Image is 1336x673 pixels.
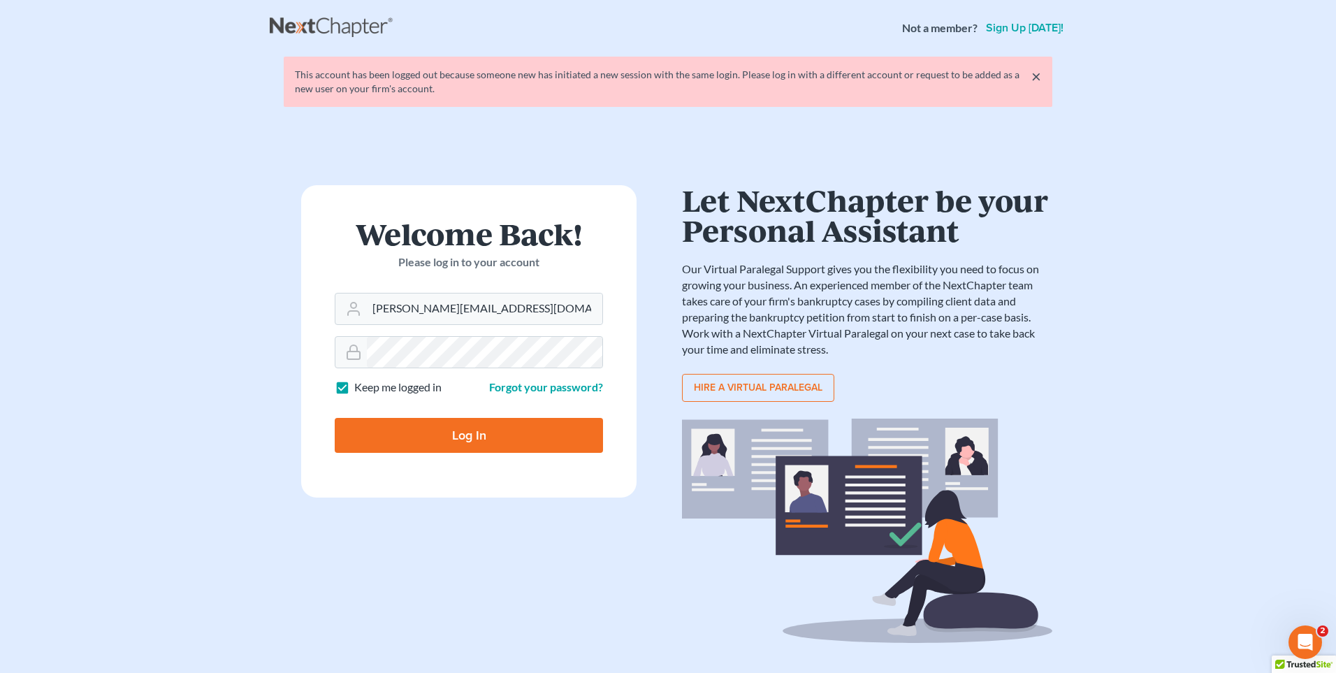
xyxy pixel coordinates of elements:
[983,22,1066,34] a: Sign up [DATE]!
[335,418,603,453] input: Log In
[489,380,603,393] a: Forgot your password?
[367,294,602,324] input: Email Address
[682,374,834,402] a: Hire a virtual paralegal
[682,185,1052,245] h1: Let NextChapter be your Personal Assistant
[335,219,603,249] h1: Welcome Back!
[335,254,603,270] p: Please log in to your account
[902,20,978,36] strong: Not a member?
[682,419,1052,643] img: virtual_paralegal_bg-b12c8cf30858a2b2c02ea913d52db5c468ecc422855d04272ea22d19010d70dc.svg
[1031,68,1041,85] a: ×
[1288,625,1322,659] iframe: Intercom live chat
[1317,625,1328,637] span: 2
[682,261,1052,357] p: Our Virtual Paralegal Support gives you the flexibility you need to focus on growing your busines...
[295,68,1041,96] div: This account has been logged out because someone new has initiated a new session with the same lo...
[354,379,442,396] label: Keep me logged in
